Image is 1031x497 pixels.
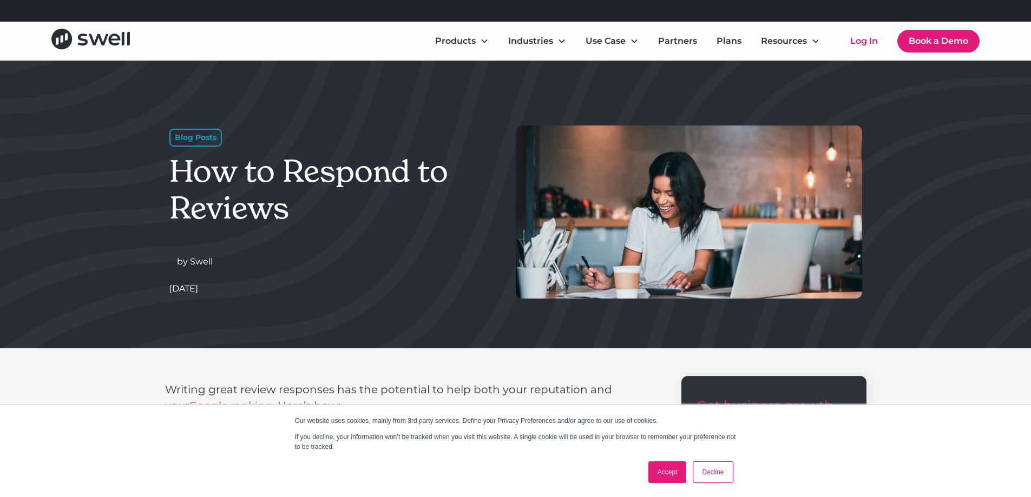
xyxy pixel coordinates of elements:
a: Accept [648,461,687,483]
div: Industries [508,35,553,48]
div: Use Case [577,30,647,52]
h1: How to Respond to Reviews [169,153,493,226]
div: Industries [500,30,575,52]
div: Resources [752,30,829,52]
a: Partners [649,30,706,52]
p: If you decline, your information won’t be tracked when you visit this website. A single cookie wi... [295,432,737,452]
h3: Get business growth insights from us. [696,397,851,430]
a: Log In [839,30,889,52]
p: Writing great review responses has the potential to help both your reputation and your . Here’s how: [165,381,628,414]
div: Resources [761,35,807,48]
div: Blog Posts [169,129,222,147]
p: Our website uses cookies, mainly from 3rd party services. Define your Privacy Preferences and/or ... [295,416,737,426]
div: Products [426,30,497,52]
div: [DATE] [169,282,198,295]
div: Use Case [586,35,626,48]
a: Google ranking [189,399,273,412]
div: Swell [190,255,213,268]
a: Book a Demo [897,30,980,52]
a: Decline [693,461,733,483]
a: home [51,29,130,53]
a: Plans [708,30,750,52]
div: by [177,255,188,268]
div: Products [435,35,476,48]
